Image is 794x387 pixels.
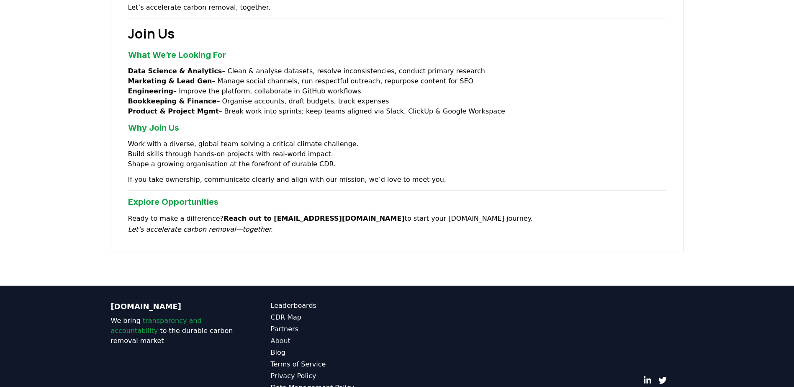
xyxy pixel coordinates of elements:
p: Ready to make a difference? to start your [DOMAIN_NAME] journey. [128,213,666,235]
a: Partners [271,324,397,334]
li: – Organise accounts, draft budgets, track expenses [128,96,666,106]
p: [DOMAIN_NAME] [111,301,237,312]
a: LinkedIn [643,376,652,384]
li: – Break work into sprints; keep teams aligned via Slack, ClickUp & Google Workspace [128,106,666,116]
a: About [271,336,397,346]
p: We bring to the durable carbon removal market [111,316,237,346]
h3: Why Join Us [128,121,666,134]
h3: Explore Opportunities [128,196,666,208]
li: – Improve the platform, collaborate in GitHub workflows [128,86,666,96]
strong: Data Science & Analytics [128,67,222,75]
strong: Reach out to [EMAIL_ADDRESS][DOMAIN_NAME] [224,214,405,222]
p: Let’s accelerate carbon removal, together. [128,2,666,13]
a: Blog [271,348,397,358]
strong: Engineering [128,87,174,95]
strong: Marketing & Lead Gen [128,77,212,85]
li: – Clean & analyse datasets, resolve inconsistencies, conduct primary research [128,66,666,76]
h2: Join Us [128,23,666,44]
em: Let’s accelerate carbon removal—together. [128,225,273,233]
p: If you take ownership, communicate clearly and align with our mission, we’d love to meet you. [128,174,666,185]
h3: What We’re Looking For [128,49,666,61]
li: – Manage social channels, run respectful outreach, repurpose content for SEO [128,76,666,86]
span: transparency and accountability [111,317,202,335]
li: Work with a diverse, global team solving a critical climate challenge. [128,139,666,149]
a: Terms of Service [271,359,397,369]
li: Build skills through hands‑on projects with real‑world impact. [128,149,666,159]
li: Shape a growing organisation at the forefront of durable CDR. [128,159,666,169]
a: CDR Map [271,312,397,322]
strong: Product & Project Mgmt [128,107,219,115]
a: Privacy Policy [271,371,397,381]
a: Leaderboards [271,301,397,311]
strong: Bookkeeping & Finance [128,97,217,105]
a: Twitter [658,376,667,384]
